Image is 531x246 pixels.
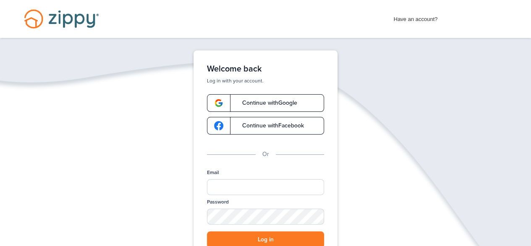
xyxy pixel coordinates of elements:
[234,123,304,129] span: Continue with Facebook
[207,179,324,195] input: Email
[234,100,297,106] span: Continue with Google
[214,121,223,130] img: google-logo
[207,117,324,135] a: google-logoContinue withFacebook
[262,150,269,159] p: Or
[207,209,324,224] input: Password
[207,198,229,206] label: Password
[207,169,219,176] label: Email
[207,64,324,74] h1: Welcome back
[214,98,223,108] img: google-logo
[207,77,324,84] p: Log in with your account.
[394,11,438,24] span: Have an account?
[207,94,324,112] a: google-logoContinue withGoogle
